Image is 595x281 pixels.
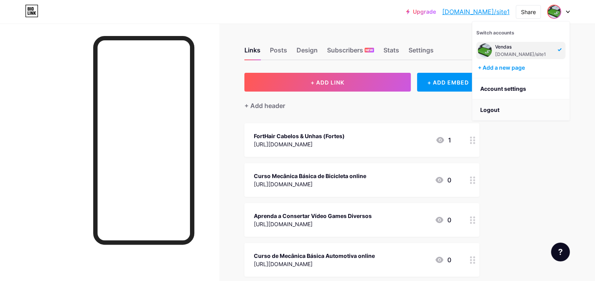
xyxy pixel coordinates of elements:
div: 0 [435,255,451,265]
div: Share [521,8,536,16]
div: 0 [435,175,451,185]
span: Switch accounts [476,30,514,36]
div: + Add a new page [478,64,566,72]
span: + ADD LINK [311,79,344,86]
div: Links [244,45,260,59]
div: [URL][DOMAIN_NAME] [254,260,375,268]
div: Curso de Mecânica Básica Automotiva online [254,252,375,260]
div: Aprenda a Consertar Vídeo Games Diversos [254,212,372,220]
img: Alcides Albuquerque [478,43,492,58]
div: [URL][DOMAIN_NAME] [254,180,366,188]
div: + ADD EMBED [417,73,479,92]
div: Stats [383,45,399,59]
span: NEW [366,48,373,52]
div: Vendas [495,44,553,50]
div: [DOMAIN_NAME]/site1 [495,51,553,58]
div: + Add header [244,101,285,110]
div: [URL][DOMAIN_NAME] [254,220,372,228]
div: Design [297,45,318,59]
li: Logout [472,99,570,121]
a: Account settings [472,78,570,99]
button: + ADD LINK [244,73,411,92]
div: [URL][DOMAIN_NAME] [254,140,345,148]
div: FortHair Cabelos & Unhas (Fortes) [254,132,345,140]
a: [DOMAIN_NAME]/site1 [442,7,510,16]
div: Settings [409,45,434,59]
div: 1 [436,135,451,145]
div: Subscribers [327,45,374,59]
a: Upgrade [406,9,436,15]
div: Posts [270,45,287,59]
div: 0 [435,215,451,225]
img: Alcides Albuquerque [548,5,561,18]
div: Curso Mecânica Básica de Bicicleta online [254,172,366,180]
